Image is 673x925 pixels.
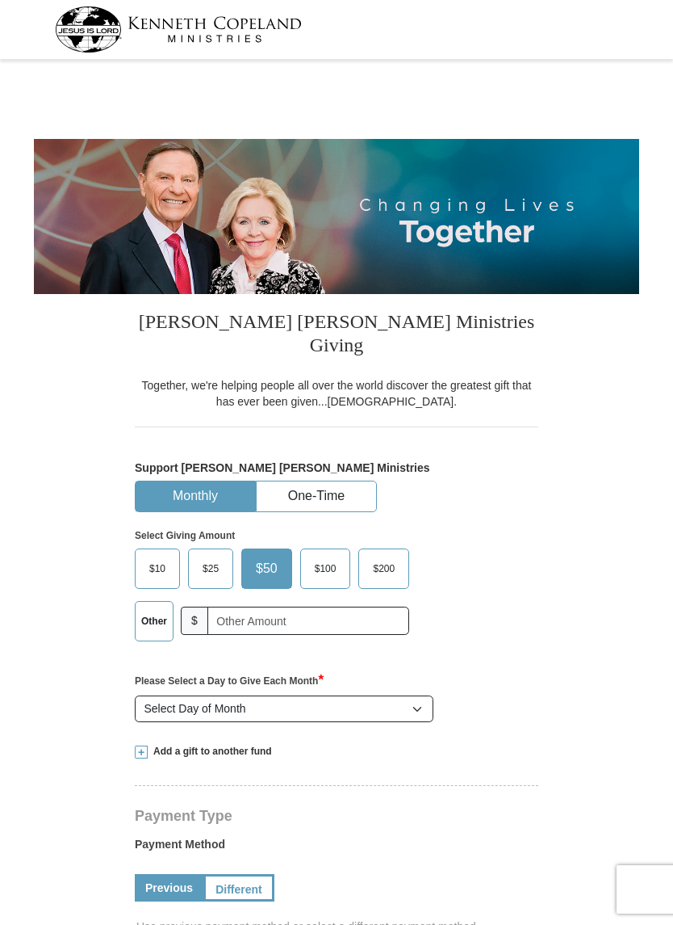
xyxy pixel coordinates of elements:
[135,836,538,860] label: Payment Method
[141,557,173,581] span: $10
[181,607,208,635] span: $
[194,557,227,581] span: $25
[135,377,538,410] div: Together, we're helping people all over the world discover the greatest gift that has ever been g...
[135,530,235,541] strong: Select Giving Amount
[136,602,173,641] label: Other
[307,557,345,581] span: $100
[203,874,274,902] a: Different
[135,461,538,475] h5: Support [PERSON_NAME] [PERSON_NAME] Ministries
[135,294,538,377] h3: [PERSON_NAME] [PERSON_NAME] Ministries Giving
[365,557,403,581] span: $200
[135,874,203,902] a: Previous
[55,6,302,53] img: kcm-header-logo.svg
[207,607,409,635] input: Other Amount
[136,481,255,511] button: Monthly
[135,675,324,687] strong: Please Select a Day to Give Each Month
[135,809,538,822] h4: Payment Type
[148,745,272,759] span: Add a gift to another fund
[248,557,286,581] span: $50
[257,481,376,511] button: One-Time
